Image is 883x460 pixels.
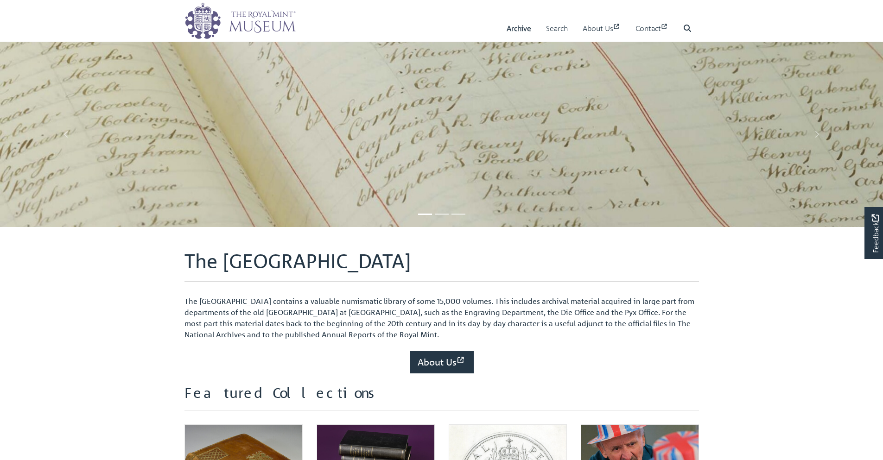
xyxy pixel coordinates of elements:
[750,42,883,227] a: Move to next slideshow image
[583,15,621,42] a: About Us
[184,296,699,340] p: The [GEOGRAPHIC_DATA] contains a valuable numismatic library of some 15,000 volumes. This include...
[870,214,881,252] span: Feedback
[184,384,699,410] h2: Featured Collections
[410,351,474,373] a: About Us
[184,2,296,39] img: logo_wide.png
[184,249,699,282] h1: The [GEOGRAPHIC_DATA]
[507,15,531,42] a: Archive
[864,207,883,259] a: Would you like to provide feedback?
[635,15,668,42] a: Contact
[546,15,568,42] a: Search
